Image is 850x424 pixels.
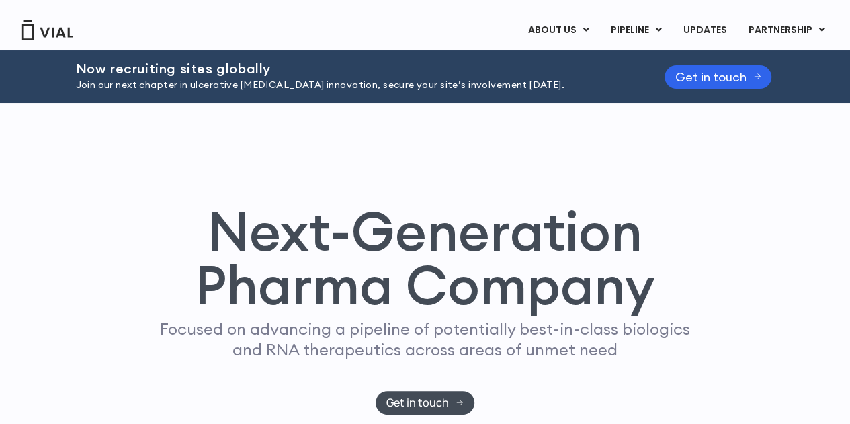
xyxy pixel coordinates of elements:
img: Vial Logo [20,20,74,40]
a: Get in touch [665,65,772,89]
a: ABOUT USMenu Toggle [517,19,599,42]
a: PARTNERSHIPMenu Toggle [738,19,836,42]
a: UPDATES [673,19,737,42]
h2: Now recruiting sites globally [76,61,631,76]
span: Get in touch [386,398,449,408]
h1: Next-Generation Pharma Company [134,204,716,312]
a: PIPELINEMenu Toggle [600,19,672,42]
p: Focused on advancing a pipeline of potentially best-in-class biologics and RNA therapeutics acros... [155,319,696,360]
span: Get in touch [675,72,747,82]
a: Get in touch [376,391,474,415]
p: Join our next chapter in ulcerative [MEDICAL_DATA] innovation, secure your site’s involvement [DA... [76,78,631,93]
